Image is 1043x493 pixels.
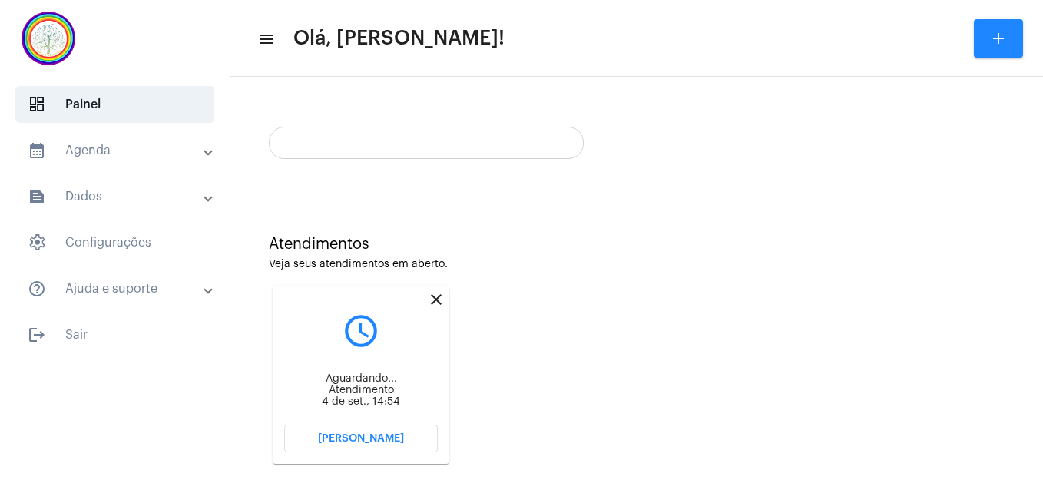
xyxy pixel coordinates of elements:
[28,280,205,298] mat-panel-title: Ajuda e suporte
[28,141,205,160] mat-panel-title: Agenda
[284,373,438,385] div: Aguardando...
[28,141,46,160] mat-icon: sidenav icon
[15,316,214,353] span: Sair
[284,385,438,396] div: Atendimento
[28,233,46,252] span: sidenav icon
[12,8,84,69] img: c337f8d0-2252-6d55-8527-ab50248c0d14.png
[15,86,214,123] span: Painel
[258,30,273,48] mat-icon: sidenav icon
[15,224,214,261] span: Configurações
[28,187,46,206] mat-icon: sidenav icon
[284,312,438,350] mat-icon: query_builder
[318,433,404,444] span: [PERSON_NAME]
[28,326,46,344] mat-icon: sidenav icon
[989,29,1008,48] mat-icon: add
[28,280,46,298] mat-icon: sidenav icon
[293,26,505,51] span: Olá, [PERSON_NAME]!
[284,396,438,408] div: 4 de set., 14:54
[28,187,205,206] mat-panel-title: Dados
[9,270,230,307] mat-expansion-panel-header: sidenav iconAjuda e suporte
[9,132,230,169] mat-expansion-panel-header: sidenav iconAgenda
[269,259,1005,270] div: Veja seus atendimentos em aberto.
[427,290,445,309] mat-icon: close
[269,236,1005,253] div: Atendimentos
[284,425,438,452] button: [PERSON_NAME]
[28,95,46,114] span: sidenav icon
[9,178,230,215] mat-expansion-panel-header: sidenav iconDados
